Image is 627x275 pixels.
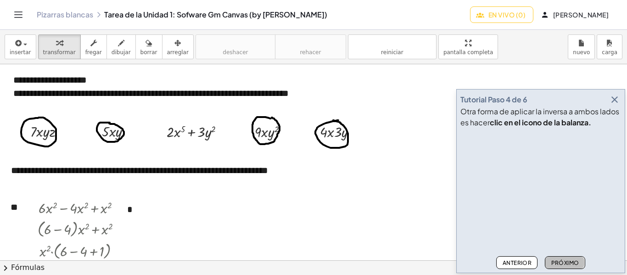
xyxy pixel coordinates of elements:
[545,256,585,269] button: Próximo
[223,49,248,56] font: deshacer
[280,39,341,47] font: rehacer
[553,11,609,19] font: [PERSON_NAME]
[535,6,616,23] button: [PERSON_NAME]
[80,34,107,59] button: fregar
[10,49,31,56] font: insertar
[460,95,527,104] font: Tutorial Paso 4 de 6
[597,34,622,59] button: carga
[43,49,76,56] font: transformar
[503,259,532,266] font: Anterior
[37,10,93,19] a: Pizarras blancas
[490,118,591,127] font: clic en el icono de la balanza.
[140,49,157,56] font: borrar
[5,34,36,59] button: insertar
[275,34,346,59] button: rehacerrehacer
[106,34,136,59] button: dibujar
[353,39,431,47] font: refrescar
[573,49,590,56] font: nuevo
[38,34,81,59] button: transformar
[488,11,526,19] font: En vivo (0)
[568,34,595,59] button: nuevo
[167,49,189,56] font: arreglar
[135,34,162,59] button: borrar
[85,49,102,56] font: fregar
[11,263,45,272] font: Fórmulas
[496,256,537,269] button: Anterior
[112,49,131,56] font: dibujar
[11,7,26,22] button: Cambiar navegación
[196,34,275,59] button: deshacerdeshacer
[443,49,493,56] font: pantalla completa
[162,34,194,59] button: arreglar
[348,34,437,59] button: refrescarreiniciar
[602,49,617,56] font: carga
[381,49,403,56] font: reiniciar
[470,6,533,23] button: En vivo (0)
[300,49,321,56] font: rehacer
[551,259,579,266] font: Próximo
[460,107,619,127] font: Otra forma de aplicar la inversa a ambos lados es hacer
[438,34,498,59] button: pantalla completa
[201,39,270,47] font: deshacer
